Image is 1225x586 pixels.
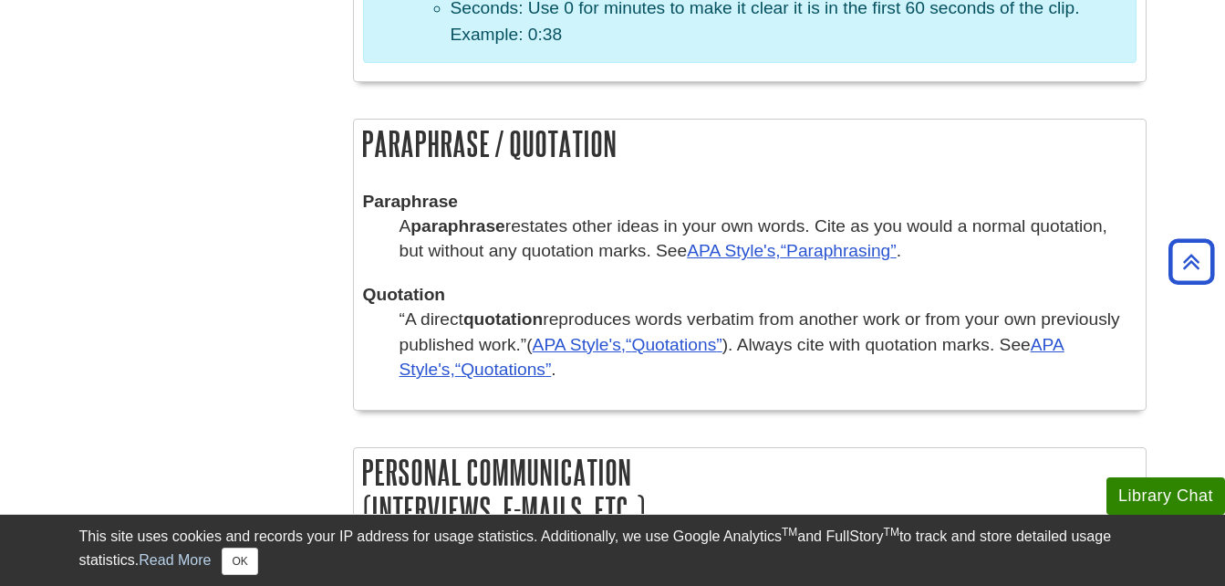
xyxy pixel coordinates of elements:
[363,282,1137,307] dt: Quotation
[626,335,722,354] q: Quotations
[782,526,797,539] sup: TM
[410,216,504,235] strong: paraphrase
[687,241,896,260] a: APA Style's,Paraphrasing
[781,241,897,260] q: Paraphrasing
[400,335,1064,379] a: APA Style's,Quotations
[463,309,543,329] strong: quotation
[79,526,1147,575] div: This site uses cookies and records your IP address for usage statistics. Additionally, we use Goo...
[400,309,1120,353] q: A direct reproduces words verbatim from another work or from your own previously published work.
[354,448,1146,534] h2: Personal Communication (interviews, e-mails, etc.)
[1162,249,1220,274] a: Back to Top
[1106,477,1225,515] button: Library Chat
[533,335,722,354] a: APA Style's,Quotations
[455,360,552,379] q: Quotations
[139,552,211,568] a: Read More
[354,120,1146,168] h2: Paraphrase / Quotation
[884,526,899,539] sup: TM
[400,307,1137,382] dd: ( ). Always cite with quotation marks. See .
[363,189,1137,214] dt: Paraphrase
[400,214,1137,264] dd: A restates other ideas in your own words. Cite as you would a normal quotation, but without any q...
[222,548,257,575] button: Close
